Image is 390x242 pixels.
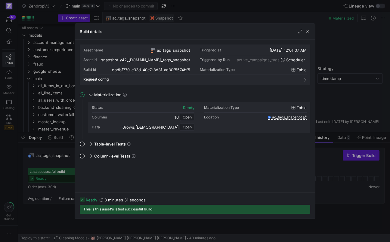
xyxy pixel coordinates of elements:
a: ac_tags_snapshot [268,115,307,119]
span: 0 rows [122,125,134,130]
div: Materialization Type [204,106,239,110]
button: active_campaigns_tagsScheduler [235,57,307,63]
span: Scheduler [286,57,305,62]
div: Asset name [83,48,103,52]
div: Status [92,106,103,110]
div: Triggered by Run [200,58,230,62]
y42-duration: 3 minutes 31 seconds [104,198,146,202]
div: Location [204,115,219,119]
span: table [297,67,307,72]
div: snapshot.y42_[DOMAIN_NAME]_tags_snapshot [101,57,190,62]
div: , [122,125,179,130]
span: [DATE] 12:01:07 AM [270,48,307,53]
div: Data [92,125,100,129]
span: Table-level Tests [94,142,126,146]
span: table [297,105,307,110]
mat-expansion-panel-header: Materialization [80,90,310,100]
span: active_campaigns_tags [237,57,280,62]
span: ready [86,198,97,202]
h3: Build details [80,29,102,34]
div: Asset id [83,58,97,62]
div: Columns [92,115,107,119]
span: ac_tags_snapshot [272,115,302,119]
span: Column-level Tests [94,154,130,158]
span: Materialization Type [200,68,235,72]
mat-expansion-panel-header: Column-level Tests [80,151,310,161]
span: 16 [175,115,179,120]
button: Open [180,114,194,121]
mat-expansion-panel-header: Request config [83,75,307,84]
span: Materialization [94,92,122,97]
span: [DEMOGRAPHIC_DATA] [135,125,179,130]
div: ebdbf770-c33d-40c7-8d3f-ad30f5574bf5 [112,67,190,72]
div: ready [183,105,194,110]
span: ac_tags_snapshot [157,48,190,53]
span: Open [183,115,192,119]
span: Open [183,125,192,129]
button: Open [180,124,194,131]
div: Materialization [80,102,310,139]
div: Build id [83,68,96,72]
div: Triggered at [200,48,221,52]
span: This is this asset's latest successful build [83,207,153,211]
mat-panel-title: Request config [83,77,299,81]
mat-expansion-panel-header: Table-level Tests [80,139,310,149]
